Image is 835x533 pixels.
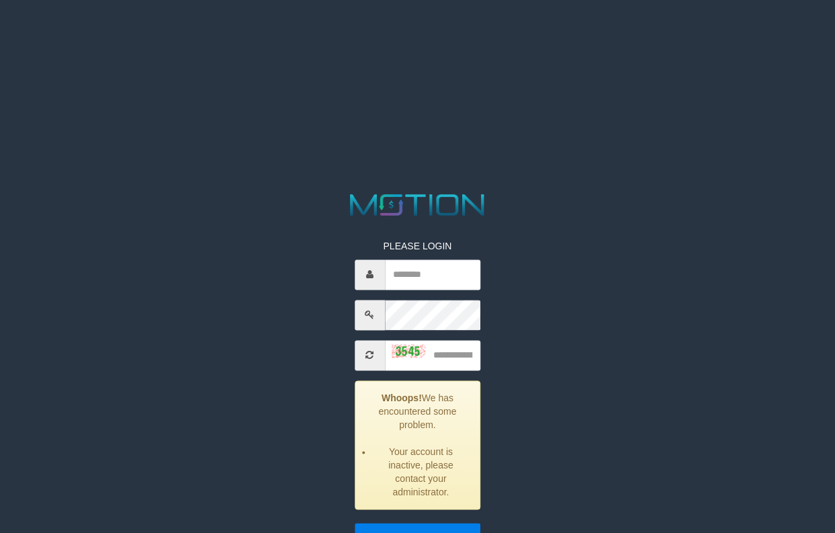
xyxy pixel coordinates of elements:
p: PLEASE LOGIN [355,239,480,253]
li: Your account is inactive, please contact your administrator. [372,445,470,499]
img: MOTION_logo.png [345,190,491,219]
img: captcha [392,345,425,358]
strong: Whoops! [382,393,422,403]
div: We has encountered some problem. [355,380,480,509]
